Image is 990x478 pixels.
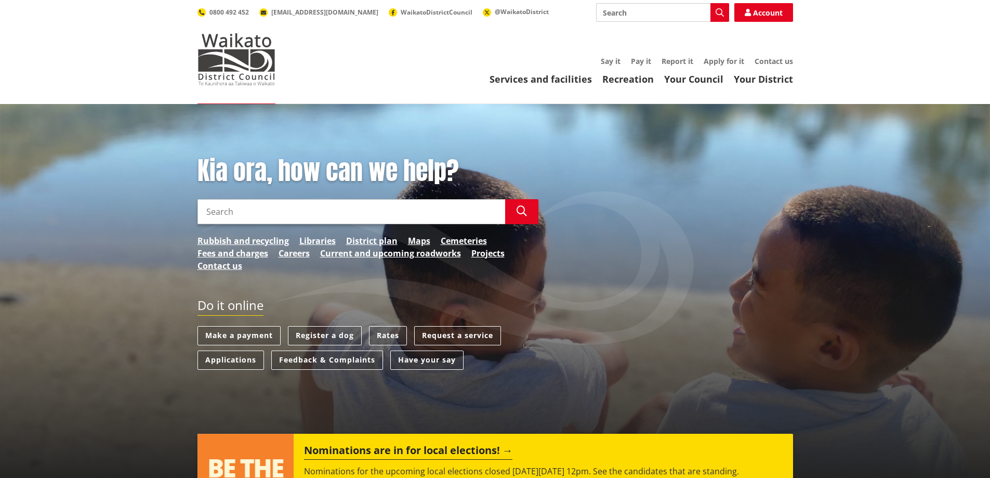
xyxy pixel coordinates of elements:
[197,260,242,272] a: Contact us
[389,8,472,17] a: WaikatoDistrictCouncil
[259,8,378,17] a: [EMAIL_ADDRESS][DOMAIN_NAME]
[197,247,268,260] a: Fees and charges
[471,247,505,260] a: Projects
[197,351,264,370] a: Applications
[483,7,549,16] a: @WaikatoDistrict
[209,8,249,17] span: 0800 492 452
[279,247,310,260] a: Careers
[346,235,398,247] a: District plan
[490,73,592,85] a: Services and facilities
[271,8,378,17] span: [EMAIL_ADDRESS][DOMAIN_NAME]
[304,465,782,477] p: Nominations for the upcoming local elections closed [DATE][DATE] 12pm. See the candidates that ar...
[602,73,654,85] a: Recreation
[369,326,407,345] a: Rates
[197,156,538,186] h1: Kia ora, how can we help?
[664,73,723,85] a: Your Council
[197,326,281,345] a: Make a payment
[495,7,549,16] span: @WaikatoDistrict
[755,56,793,66] a: Contact us
[596,3,729,22] input: Search input
[734,3,793,22] a: Account
[197,8,249,17] a: 0800 492 452
[197,298,263,316] h2: Do it online
[288,326,362,345] a: Register a dog
[662,56,693,66] a: Report it
[320,247,461,260] a: Current and upcoming roadworks
[390,351,464,370] a: Have your say
[601,56,621,66] a: Say it
[304,444,512,460] h2: Nominations are in for local elections!
[631,56,651,66] a: Pay it
[271,351,383,370] a: Feedback & Complaints
[414,326,501,345] a: Request a service
[408,235,430,247] a: Maps
[734,73,793,85] a: Your District
[197,199,505,224] input: Search input
[441,235,487,247] a: Cemeteries
[197,33,275,85] img: Waikato District Council - Te Kaunihera aa Takiwaa o Waikato
[704,56,744,66] a: Apply for it
[401,8,472,17] span: WaikatoDistrictCouncil
[197,235,289,247] a: Rubbish and recycling
[299,235,336,247] a: Libraries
